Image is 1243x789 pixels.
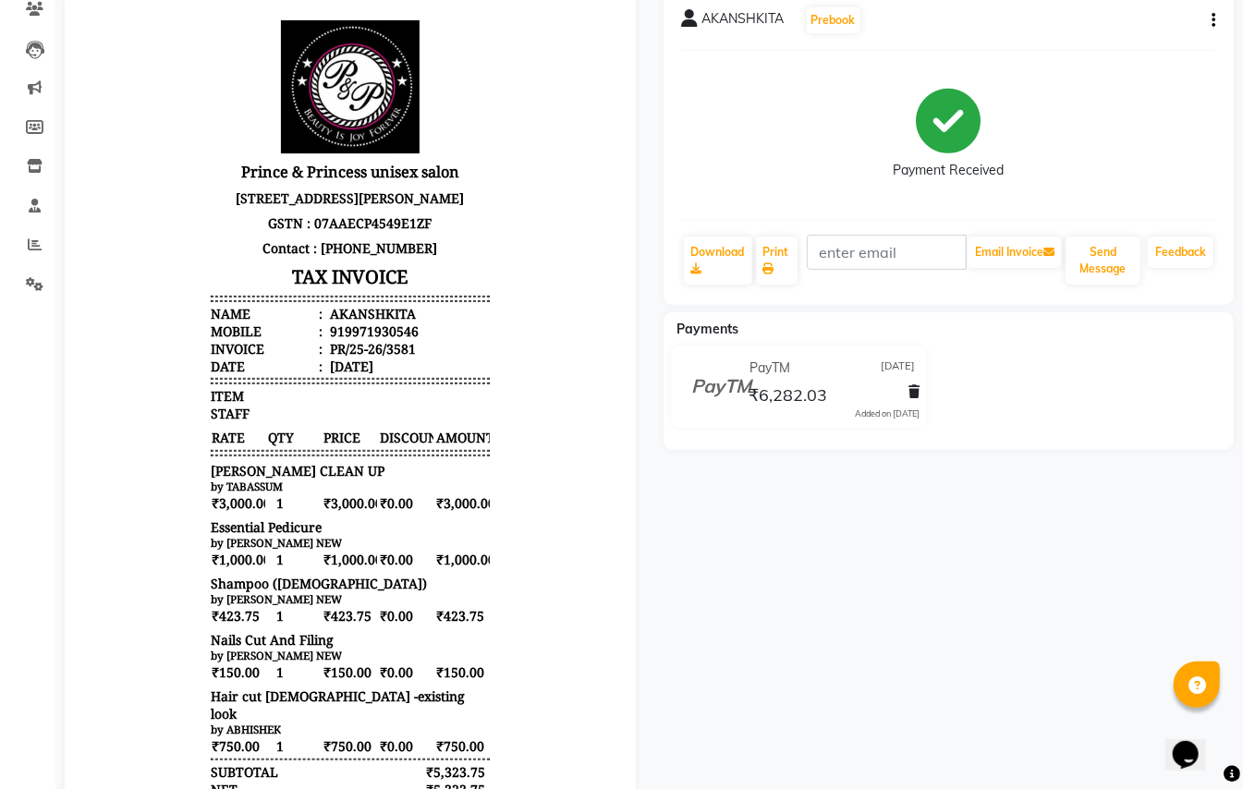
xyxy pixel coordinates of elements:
[749,358,790,378] span: PayTM
[1165,715,1225,771] iframe: chat widget
[338,758,407,775] div: ₹5,323.75
[184,488,238,507] span: 1
[184,731,238,750] span: 1
[128,205,407,230] p: GSTN : 07AAECP4549E1ZF
[184,601,238,620] span: 1
[128,152,407,180] h3: Prince & Princess unisex salon
[128,731,182,750] span: ₹750.00
[128,399,166,417] span: STAFF
[236,334,239,352] span: :
[128,352,239,370] div: Date
[352,601,407,620] span: ₹423.75
[128,255,407,287] h3: TAX INVOICE
[128,488,182,507] span: ₹3,000.00
[236,317,239,334] span: :
[240,657,295,676] span: ₹150.00
[352,657,407,676] span: ₹150.00
[855,407,920,420] div: Added on [DATE]
[243,352,290,370] div: [DATE]
[198,15,336,149] img: file_1671608873963.jpeg
[128,601,182,620] span: ₹423.75
[702,9,785,35] span: AKANSHKITA
[128,682,407,717] span: Hair cut [DEMOGRAPHIC_DATA] -existing look
[184,544,238,564] span: 1
[128,544,182,564] span: ₹1,000.00
[243,299,333,317] div: AKANSHKITA
[243,334,333,352] div: PR/25-26/3581
[1066,237,1140,285] button: Send Message
[968,237,1062,268] button: Email Invoice
[807,7,860,33] button: Prebook
[677,321,739,337] span: Payments
[749,384,827,410] span: ₹6,282.03
[128,569,344,587] span: Shampoo ([DEMOGRAPHIC_DATA])
[128,758,195,775] div: SUBTOTAL
[881,358,915,378] span: [DATE]
[128,180,407,205] p: [STREET_ADDRESS][PERSON_NAME]
[128,230,407,255] p: Contact : [PHONE_NUMBER]
[352,544,407,564] span: ₹1,000.00
[236,299,239,317] span: :
[128,643,259,657] small: by [PERSON_NAME] NEW
[296,601,350,620] span: ₹0.00
[352,422,407,442] span: AMOUNT
[128,474,200,488] small: by TABASSUM
[128,530,259,544] small: by [PERSON_NAME] NEW
[684,237,752,285] a: Download
[243,317,335,334] div: 919971930546
[240,488,295,507] span: ₹3,000.00
[240,422,295,442] span: PRICE
[128,317,239,334] div: Mobile
[240,601,295,620] span: ₹423.75
[352,731,407,750] span: ₹750.00
[352,488,407,507] span: ₹3,000.00
[296,488,350,507] span: ₹0.00
[240,544,295,564] span: ₹1,000.00
[184,422,238,442] span: QTY
[128,625,250,643] span: Nails Cut And Filing
[184,657,238,676] span: 1
[128,382,161,399] span: ITEM
[128,299,239,317] div: Name
[128,657,182,676] span: ₹150.00
[1148,237,1213,268] a: Feedback
[128,513,238,530] span: Essential Pedicure
[296,544,350,564] span: ₹0.00
[296,731,350,750] span: ₹0.00
[128,334,239,352] div: Invoice
[240,731,295,750] span: ₹750.00
[128,587,259,601] small: by [PERSON_NAME] NEW
[807,235,967,270] input: enter email
[296,422,350,442] span: DISCOUNT
[128,422,182,442] span: RATE
[128,717,198,731] small: by ABHISHEK
[756,237,798,285] a: Print
[296,657,350,676] span: ₹0.00
[128,456,301,474] span: [PERSON_NAME] CLEAN UP
[893,162,1004,181] div: Payment Received
[236,352,239,370] span: :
